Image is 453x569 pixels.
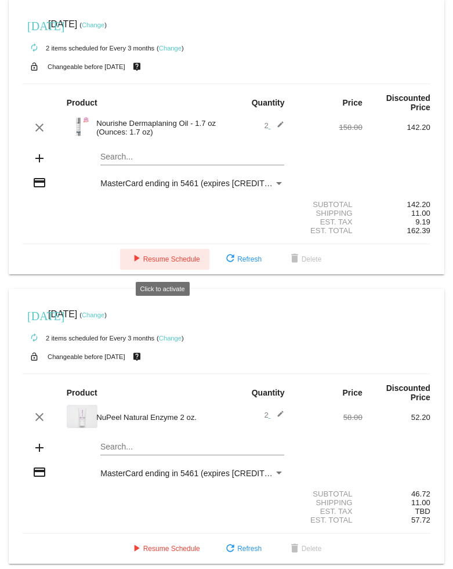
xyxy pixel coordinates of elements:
[159,335,182,342] a: Change
[27,331,41,345] mat-icon: autorenew
[79,311,107,318] small: ( )
[130,59,144,74] mat-icon: live_help
[288,545,322,553] span: Delete
[223,252,237,266] mat-icon: refresh
[363,413,430,422] div: 52.20
[264,411,284,419] span: 2
[157,45,184,52] small: ( )
[67,115,90,138] img: 5.png
[27,59,41,74] mat-icon: lock_open
[363,200,430,209] div: 142.20
[157,335,184,342] small: ( )
[278,538,331,559] button: Delete
[100,469,322,478] span: MasterCard ending in 5461 (expires [CREDIT_CARD_DATA])
[343,98,363,107] strong: Price
[67,388,97,397] strong: Product
[100,153,284,162] input: Search...
[295,516,363,524] div: Est. Total
[415,507,430,516] span: TBD
[90,413,226,422] div: NuPeel Natural Enzyme 2 oz.
[159,45,182,52] a: Change
[270,410,284,424] mat-icon: edit
[90,119,226,136] div: Nourishe Dermaplaning Oil - 1.7 oz (Ounces: 1.7 oz)
[32,441,46,455] mat-icon: add
[32,465,46,479] mat-icon: credit_card
[48,63,125,70] small: Changeable before [DATE]
[100,469,284,478] mat-select: Payment Method
[295,200,363,209] div: Subtotal
[386,93,430,112] strong: Discounted Price
[295,490,363,498] div: Subtotal
[130,349,144,364] mat-icon: live_help
[363,490,430,498] div: 46.72
[295,413,363,422] div: 58.00
[252,98,285,107] strong: Quantity
[295,498,363,507] div: Shipping
[270,121,284,135] mat-icon: edit
[79,21,107,28] small: ( )
[288,252,302,266] mat-icon: delete
[415,218,430,226] span: 9.19
[32,151,46,165] mat-icon: add
[129,252,143,266] mat-icon: play_arrow
[82,21,104,28] a: Change
[27,349,41,364] mat-icon: lock_open
[223,545,262,553] span: Refresh
[295,226,363,235] div: Est. Total
[264,121,284,130] span: 2
[386,383,430,402] strong: Discounted Price
[129,255,200,263] span: Resume Schedule
[288,255,322,263] span: Delete
[295,507,363,516] div: Est. Tax
[223,255,262,263] span: Refresh
[67,98,97,107] strong: Product
[120,538,209,559] button: Resume Schedule
[23,45,154,52] small: 2 items scheduled for Every 3 months
[32,121,46,135] mat-icon: clear
[411,516,430,524] span: 57.72
[82,311,104,318] a: Change
[295,218,363,226] div: Est. Tax
[363,123,430,132] div: 142.20
[129,542,143,556] mat-icon: play_arrow
[295,123,363,132] div: 158.00
[32,410,46,424] mat-icon: clear
[343,388,363,397] strong: Price
[23,335,154,342] small: 2 items scheduled for Every 3 months
[411,209,430,218] span: 11.00
[100,179,322,188] span: MasterCard ending in 5461 (expires [CREDIT_CARD_DATA])
[27,18,41,32] mat-icon: [DATE]
[278,249,331,270] button: Delete
[27,308,41,322] mat-icon: [DATE]
[100,443,284,452] input: Search...
[214,538,271,559] button: Refresh
[295,209,363,218] div: Shipping
[411,498,430,507] span: 11.00
[407,226,430,235] span: 162.39
[129,545,200,553] span: Resume Schedule
[288,542,302,556] mat-icon: delete
[48,353,125,360] small: Changeable before [DATE]
[100,179,284,188] mat-select: Payment Method
[120,249,209,270] button: Resume Schedule
[223,542,237,556] mat-icon: refresh
[214,249,271,270] button: Refresh
[32,176,46,190] mat-icon: credit_card
[67,405,97,428] img: RenoPhotographer_%C2%A9MarcelloRostagni2018_HeadshotPhotographyReno_IMG_0584.jpg
[27,41,41,55] mat-icon: autorenew
[252,388,285,397] strong: Quantity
